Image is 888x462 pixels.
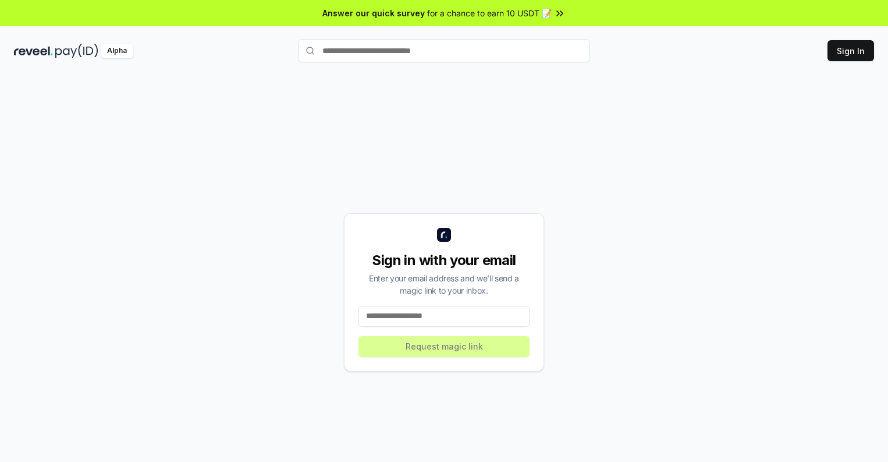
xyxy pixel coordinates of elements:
[358,251,530,270] div: Sign in with your email
[322,7,425,19] span: Answer our quick survey
[427,7,552,19] span: for a chance to earn 10 USDT 📝
[358,272,530,297] div: Enter your email address and we’ll send a magic link to your inbox.
[14,44,53,58] img: reveel_dark
[827,40,874,61] button: Sign In
[101,44,133,58] div: Alpha
[55,44,98,58] img: pay_id
[437,228,451,242] img: logo_small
